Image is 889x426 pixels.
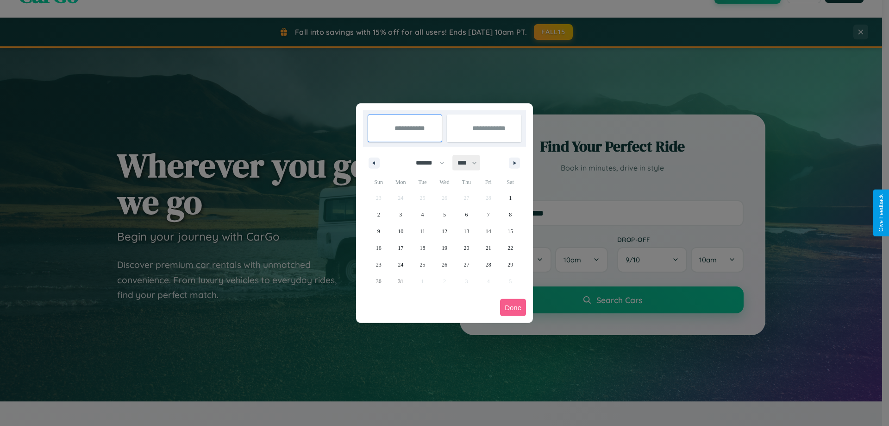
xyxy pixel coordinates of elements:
span: Mon [389,175,411,190]
button: 29 [500,256,521,273]
span: 12 [442,223,447,240]
button: 22 [500,240,521,256]
button: 28 [477,256,499,273]
div: Give Feedback [878,194,884,232]
span: Sun [368,175,389,190]
span: 4 [421,206,424,223]
span: 24 [398,256,403,273]
button: 12 [433,223,455,240]
button: Done [500,299,526,316]
button: 18 [412,240,433,256]
span: 25 [420,256,426,273]
button: 1 [500,190,521,206]
span: 3 [399,206,402,223]
span: 17 [398,240,403,256]
span: 20 [463,240,469,256]
button: 2 [368,206,389,223]
span: 5 [443,206,446,223]
button: 19 [433,240,455,256]
span: 31 [398,273,403,290]
span: 30 [376,273,382,290]
span: 15 [507,223,513,240]
button: 20 [456,240,477,256]
span: 1 [509,190,512,206]
button: 10 [389,223,411,240]
button: 21 [477,240,499,256]
span: Tue [412,175,433,190]
span: 27 [463,256,469,273]
span: 6 [465,206,468,223]
button: 15 [500,223,521,240]
span: 18 [420,240,426,256]
span: 29 [507,256,513,273]
button: 7 [477,206,499,223]
span: 10 [398,223,403,240]
span: 2 [377,206,380,223]
button: 13 [456,223,477,240]
button: 11 [412,223,433,240]
button: 8 [500,206,521,223]
button: 31 [389,273,411,290]
span: 22 [507,240,513,256]
span: 14 [486,223,491,240]
button: 16 [368,240,389,256]
span: 19 [442,240,447,256]
button: 6 [456,206,477,223]
button: 26 [433,256,455,273]
button: 14 [477,223,499,240]
span: 23 [376,256,382,273]
button: 5 [433,206,455,223]
span: 21 [486,240,491,256]
span: Sat [500,175,521,190]
button: 9 [368,223,389,240]
span: 9 [377,223,380,240]
button: 27 [456,256,477,273]
button: 3 [389,206,411,223]
button: 24 [389,256,411,273]
span: 26 [442,256,447,273]
button: 30 [368,273,389,290]
span: 28 [486,256,491,273]
button: 4 [412,206,433,223]
span: 7 [487,206,490,223]
span: Thu [456,175,477,190]
span: Wed [433,175,455,190]
button: 25 [412,256,433,273]
span: 8 [509,206,512,223]
button: 17 [389,240,411,256]
span: 11 [420,223,426,240]
button: 23 [368,256,389,273]
span: 16 [376,240,382,256]
span: 13 [463,223,469,240]
span: Fri [477,175,499,190]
